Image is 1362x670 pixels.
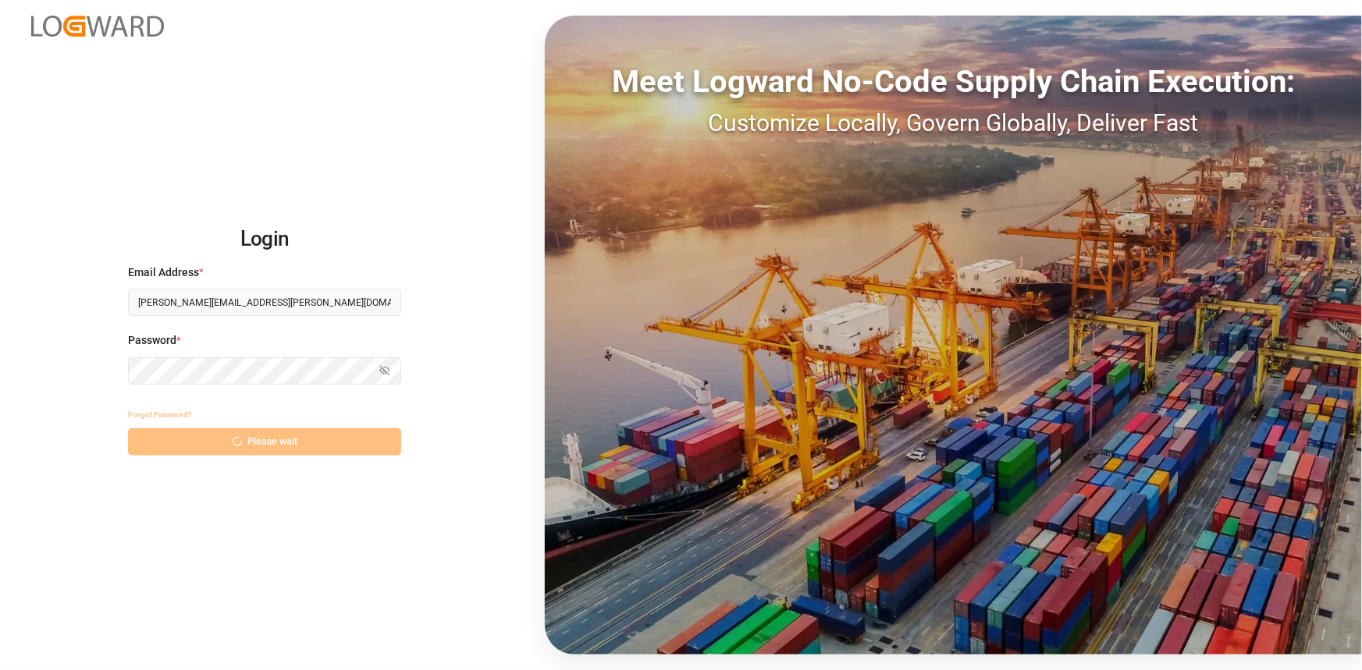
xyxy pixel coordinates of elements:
[128,289,401,316] input: Enter your email
[545,58,1362,105] div: Meet Logward No-Code Supply Chain Execution:
[128,214,401,264] h2: Login
[31,16,164,37] img: Logward_new_orange.png
[545,105,1362,140] div: Customize Locally, Govern Globally, Deliver Fast
[128,264,199,281] span: Email Address
[128,332,176,349] span: Password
